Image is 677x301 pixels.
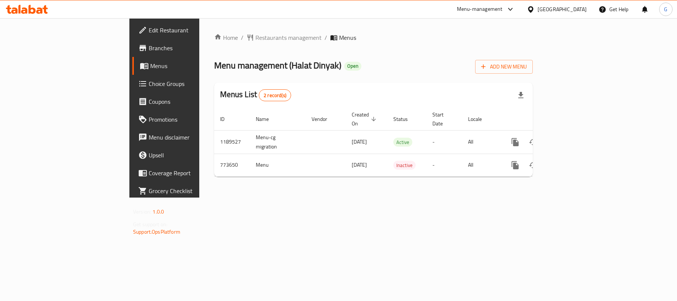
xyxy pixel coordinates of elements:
[344,63,361,69] span: Open
[214,57,341,74] span: Menu management ( Halat Dinyak )
[220,115,234,124] span: ID
[149,169,236,177] span: Coverage Report
[149,44,236,52] span: Branches
[132,39,242,57] a: Branches
[220,89,291,101] h2: Menus List
[132,164,242,182] a: Coverage Report
[132,57,242,75] a: Menus
[426,154,462,176] td: -
[133,207,151,217] span: Version:
[149,26,236,35] span: Edit Restaurant
[344,62,361,71] div: Open
[149,97,236,106] span: Coupons
[246,33,322,42] a: Restaurants management
[393,115,418,124] span: Status
[462,130,500,154] td: All
[149,133,236,142] span: Menu disclaimer
[538,5,587,13] div: [GEOGRAPHIC_DATA]
[132,111,242,128] a: Promotions
[132,75,242,93] a: Choice Groups
[352,137,367,147] span: [DATE]
[524,156,542,174] button: Change Status
[132,21,242,39] a: Edit Restaurant
[149,115,236,124] span: Promotions
[133,220,167,229] span: Get support on:
[506,156,524,174] button: more
[339,33,356,42] span: Menus
[152,207,164,217] span: 1.0.0
[352,160,367,170] span: [DATE]
[132,146,242,164] a: Upsell
[468,115,491,124] span: Locale
[352,110,378,128] span: Created On
[259,92,291,99] span: 2 record(s)
[325,33,327,42] li: /
[250,130,306,154] td: Menu-cg migration
[524,133,542,151] button: Change Status
[259,89,291,101] div: Total records count
[132,182,242,200] a: Grocery Checklist
[457,5,503,14] div: Menu-management
[481,62,527,71] span: Add New Menu
[506,133,524,151] button: more
[214,33,533,42] nav: breadcrumb
[149,186,236,195] span: Grocery Checklist
[475,60,533,74] button: Add New Menu
[150,61,236,70] span: Menus
[214,108,584,177] table: enhanced table
[132,128,242,146] a: Menu disclaimer
[512,86,530,104] div: Export file
[426,130,462,154] td: -
[149,79,236,88] span: Choice Groups
[132,93,242,111] a: Coupons
[393,138,412,147] span: Active
[255,33,322,42] span: Restaurants management
[312,115,337,124] span: Vendor
[256,115,278,124] span: Name
[432,110,453,128] span: Start Date
[500,108,584,131] th: Actions
[462,154,500,176] td: All
[393,161,416,170] span: Inactive
[149,151,236,160] span: Upsell
[133,227,180,237] a: Support.OpsPlatform
[664,5,667,13] span: G
[250,154,306,176] td: Menu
